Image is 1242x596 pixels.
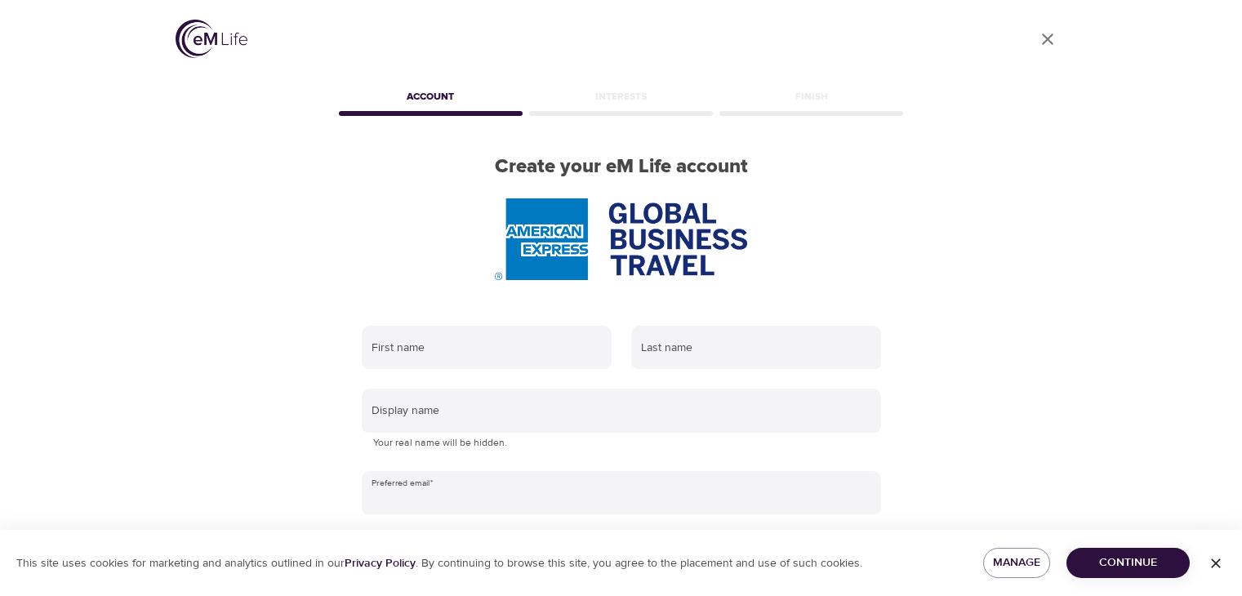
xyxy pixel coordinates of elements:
[1080,553,1177,573] span: Continue
[345,556,416,571] a: Privacy Policy
[996,553,1038,573] span: Manage
[1066,548,1190,578] button: Continue
[336,155,907,179] h2: Create your eM Life account
[1028,20,1067,59] a: close
[495,198,746,280] img: AmEx%20GBT%20logo.png
[176,20,247,58] img: logo
[373,435,870,451] p: Your real name will be hidden.
[983,548,1051,578] button: Manage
